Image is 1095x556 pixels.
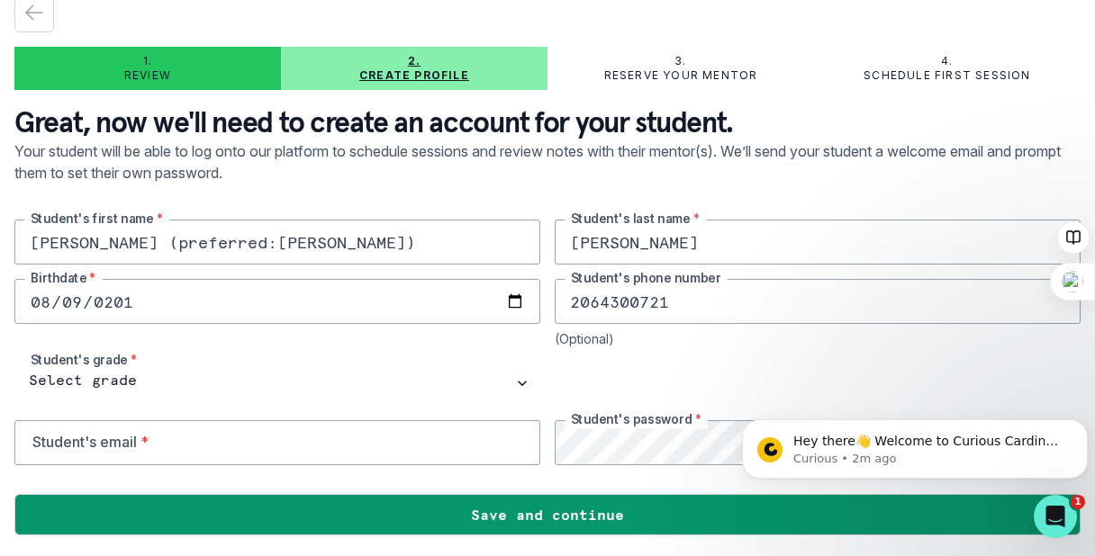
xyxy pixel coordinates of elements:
iframe: Intercom live chat [1034,495,1077,538]
p: 3. [674,54,686,68]
p: Schedule first session [864,68,1030,83]
p: Great, now we'll need to create an account for your student. [14,104,1081,140]
p: 1. [143,54,152,68]
p: Message from Curious, sent 2m ago [59,69,330,85]
div: (Optional) [555,331,1081,346]
button: Save and continue [14,494,1081,535]
span: 1 [1071,495,1085,509]
span: Hey there👋 Welcome to Curious Cardinals 🙌 Take a look around! If you have any questions or are ex... [59,52,329,139]
p: 4. [941,54,953,68]
p: 2. [408,54,421,68]
p: Your student will be able to log onto our platform to schedule sessions and review notes with the... [14,140,1081,220]
p: Reserve your mentor [604,68,758,83]
p: Review [124,68,171,83]
iframe: Intercom notifications message [735,381,1095,507]
p: Create profile [359,68,469,83]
